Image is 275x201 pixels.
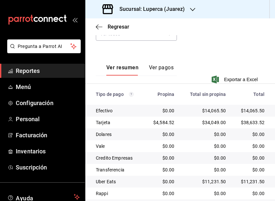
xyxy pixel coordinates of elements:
[185,131,226,138] div: $0.00
[150,92,175,97] div: Propina
[185,107,226,114] div: $14,065.50
[96,119,139,126] div: Tarjeta
[150,155,175,161] div: $0.00
[106,64,174,76] div: navigation tabs
[185,190,226,197] div: $0.00
[72,17,77,22] button: open_drawer_menu
[150,178,175,185] div: $0.00
[150,167,175,173] div: $0.00
[16,131,80,140] span: Facturación
[150,143,175,149] div: $0.00
[185,92,226,97] div: Total sin propina
[18,43,71,50] span: Pregunta a Parrot AI
[96,92,139,97] div: Tipo de pago
[150,131,175,138] div: $0.00
[213,76,258,83] button: Exportar a Excel
[96,178,139,185] div: Uber Eats
[96,24,129,30] button: Regresar
[236,155,264,161] div: $0.00
[16,99,80,107] span: Configuración
[236,190,264,197] div: $0.00
[16,115,80,123] span: Personal
[16,147,80,156] span: Inventarios
[96,131,139,138] div: Dolares
[106,64,138,76] button: Ver resumen
[236,178,264,185] div: $11,231.50
[150,107,175,114] div: $0.00
[5,48,81,55] a: Pregunta a Parrot AI
[96,167,139,173] div: Transferencia
[185,143,226,149] div: $0.00
[150,119,175,126] div: $4,584.52
[96,190,139,197] div: Rappi
[236,107,264,114] div: $14,065.50
[236,167,264,173] div: $0.00
[16,193,71,201] span: Ayuda
[108,24,129,30] span: Regresar
[149,64,174,76] button: Ver pagos
[185,155,226,161] div: $0.00
[185,119,226,126] div: $34,049.00
[236,119,264,126] div: $38,633.52
[236,143,264,149] div: $0.00
[96,155,139,161] div: Credito Empresas
[16,82,80,91] span: Menú
[185,167,226,173] div: $0.00
[16,66,80,75] span: Reportes
[185,178,226,185] div: $11,231.50
[96,143,139,149] div: Vale
[236,131,264,138] div: $0.00
[16,163,80,172] span: Suscripción
[236,92,264,97] div: Total
[114,5,185,13] h3: Sucursal: Luperca (Juarez)
[7,39,81,53] button: Pregunta a Parrot AI
[129,92,134,97] svg: Los pagos realizados con Pay y otras terminales son montos brutos.
[150,190,175,197] div: $0.00
[96,107,139,114] div: Efectivo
